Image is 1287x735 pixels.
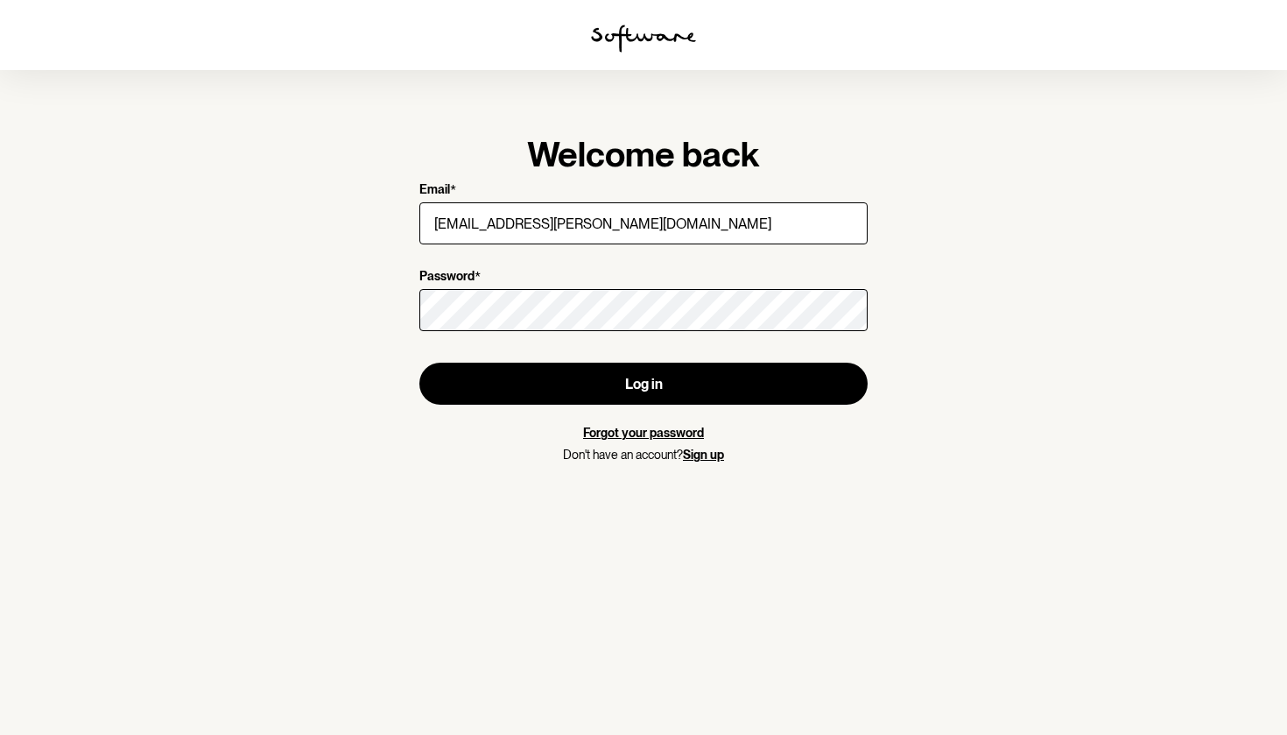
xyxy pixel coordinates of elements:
a: Sign up [683,448,724,462]
p: Password [419,269,475,286]
img: software logo [591,25,696,53]
a: Forgot your password [583,426,704,440]
button: Log in [419,363,868,405]
p: Email [419,182,450,199]
h1: Welcome back [419,133,868,175]
p: Don't have an account? [419,448,868,463]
